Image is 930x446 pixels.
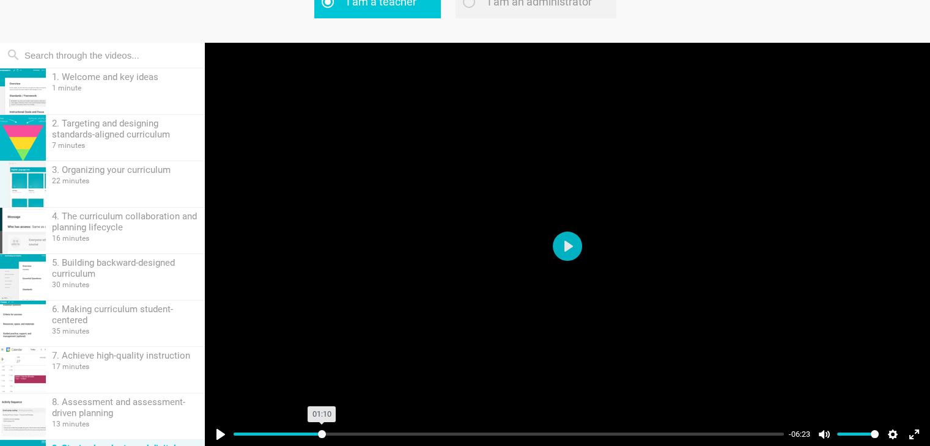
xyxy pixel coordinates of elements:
[52,280,199,289] div: 30 minutes
[52,304,199,326] div: 6. Making curriculum student-centered
[52,350,199,361] div: 7. Achieve high-quality instruction
[52,362,199,371] div: 17 minutes
[52,84,199,92] div: 1 minute
[52,234,199,243] div: 16 minutes
[52,118,199,140] div: 2. Targeting and designing standards-aligned curriculum
[52,327,199,335] div: 35 minutes
[52,177,199,185] div: 22 minutes
[52,164,199,175] div: 3. Organizing your curriculum
[52,397,199,419] div: 8. Assessment and assessment-driven planning
[52,211,199,233] div: 4. The curriculum collaboration and planning lifecycle
[52,257,199,279] div: 5. Building backward-designed curriculum
[837,428,879,440] input: Volume
[52,71,199,82] div: 1. Welcome and key ideas
[211,425,231,444] button: Play
[785,428,813,441] div: Current time
[52,141,199,150] div: 7 minutes
[553,232,582,261] button: Play
[234,428,784,440] input: Seek
[52,420,199,428] div: 13 minutes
